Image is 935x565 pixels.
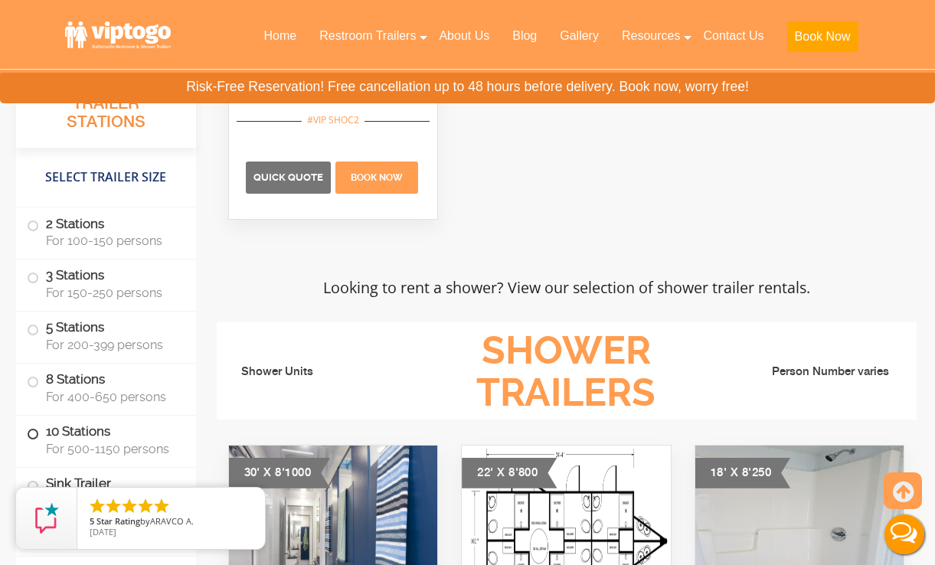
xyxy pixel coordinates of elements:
[120,497,139,515] li: 
[46,286,178,300] span: For 150-250 persons
[398,330,734,414] h3: Shower Trailers
[462,458,557,488] div: 22' X 8'800
[229,458,331,488] div: 30' X 8'1000
[88,497,106,515] li: 
[217,273,917,302] p: Looking to rent a shower? View our selection of shower trailer rentals.
[27,260,185,307] label: 3 Stations
[46,389,178,403] span: For 400-650 persons
[96,515,140,527] span: Star Rating
[31,503,62,534] img: Review Rating
[27,467,185,514] label: Sink Trailer
[333,170,420,183] a: Book Now
[27,312,185,359] label: 5 Stations
[90,517,253,527] span: by
[874,504,935,565] button: Live Chat
[152,497,171,515] li: 
[548,19,610,53] a: Gallery
[90,515,94,527] span: 5
[427,19,501,53] a: About Us
[104,497,123,515] li: 
[27,415,185,462] label: 10 Stations
[16,73,196,147] h3: All Restroom Trailer Stations
[27,207,185,255] label: 2 Stations
[302,110,365,130] div: #VIP SHOC2
[246,170,333,183] a: Quick Quote
[16,155,196,199] h4: Select Trailer Size
[227,349,399,395] li: Shower Units
[252,19,308,53] a: Home
[90,526,116,537] span: [DATE]
[27,364,185,411] label: 8 Stations
[734,363,906,381] li: Person Number varies
[695,458,790,488] div: 18' X 8'250
[691,19,775,53] a: Contact Us
[787,21,858,52] button: Book Now
[501,19,548,53] a: Blog
[308,19,427,53] a: Restroom Trailers
[776,19,870,61] a: Book Now
[136,497,155,515] li: 
[46,234,178,248] span: For 100-150 persons
[46,338,178,352] span: For 200-399 persons
[46,441,178,456] span: For 500-1150 persons
[150,515,194,527] span: ARAVCO A.
[610,19,691,53] a: Resources
[351,172,403,183] span: Book Now
[253,171,323,183] span: Quick Quote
